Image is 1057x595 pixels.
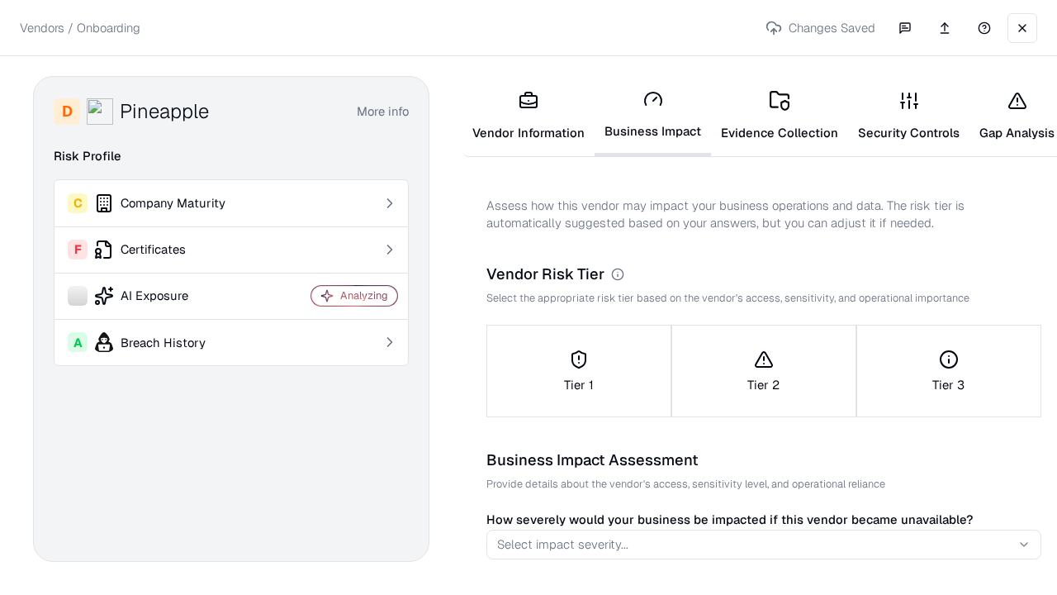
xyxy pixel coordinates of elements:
p: Assess how this vendor may impact your business operations and data. The risk tier is automatical... [486,197,1041,231]
label: How severely would your business be impacted if this vendor became unavailable? [486,512,973,527]
button: More info [357,97,409,126]
div: AI Exposure [68,286,264,306]
a: Security Controls [848,78,969,155]
p: Tier 2 [747,376,780,393]
div: Breach History [68,332,264,352]
p: Tier 1 [564,376,594,393]
button: Select impact severity... [486,530,1041,559]
p: Select the appropriate risk tier based on the vendor's access, sensitivity, and operational impor... [486,291,1041,305]
div: A [68,332,88,352]
p: Provide details about the vendor's access, sensitivity level, and operational reliance [486,477,1041,491]
a: Evidence Collection [711,78,848,155]
p: Changes Saved [759,12,882,43]
div: C [68,193,88,213]
div: Business Impact Assessment [486,450,1041,470]
p: Tier 3 [932,376,965,393]
div: Risk Profile [54,146,409,166]
div: Analyzing [340,288,388,302]
div: Select impact severity... [497,535,628,553]
a: Vendor Information [462,78,595,155]
div: D [54,98,80,125]
div: Certificates [68,240,264,259]
div: F [68,240,88,259]
img: Pineapple [87,98,113,125]
div: Vendor Risk Tier [486,264,1041,284]
div: Company Maturity [68,193,264,213]
a: Business Impact [595,76,711,156]
p: Vendors / Onboarding [20,19,140,36]
div: Pineapple [120,98,209,125]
